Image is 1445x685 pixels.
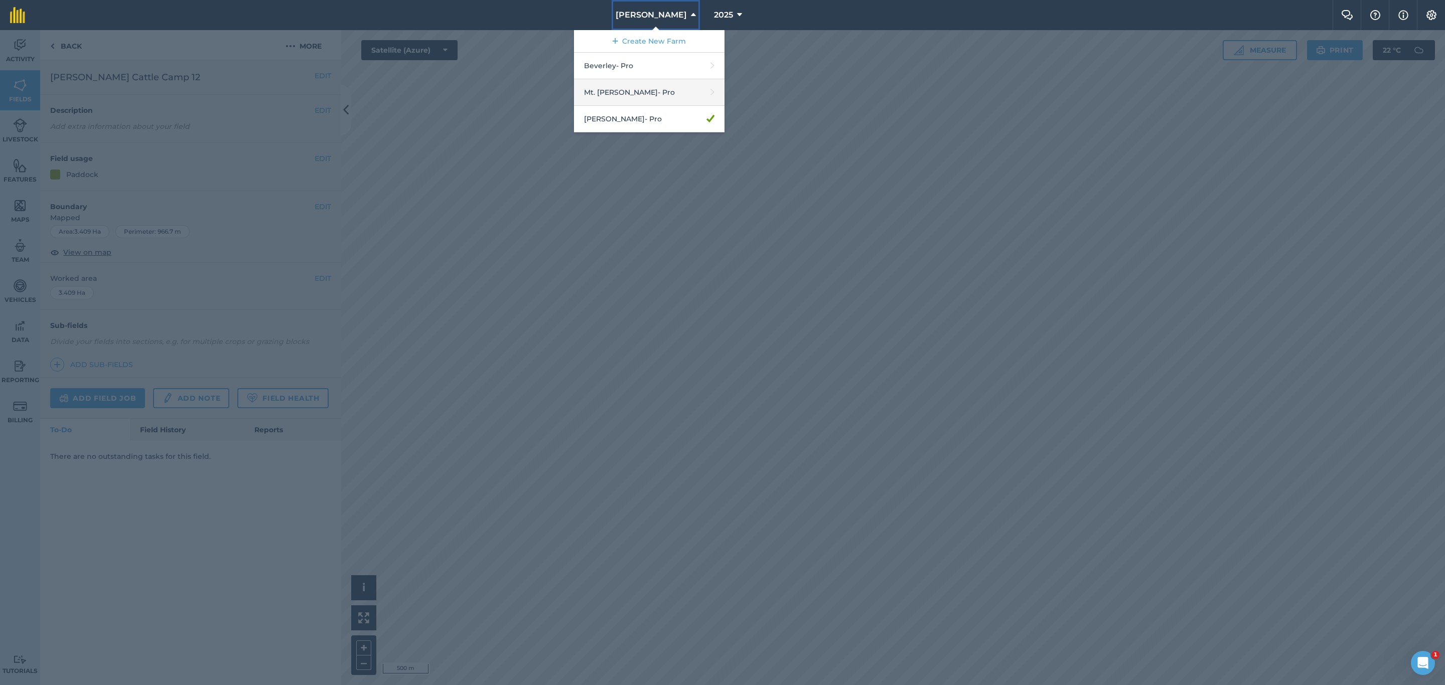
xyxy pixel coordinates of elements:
img: svg+xml;base64,PHN2ZyB4bWxucz0iaHR0cDovL3d3dy53My5vcmcvMjAwMC9zdmciIHdpZHRoPSIxNyIgaGVpZ2h0PSIxNy... [1398,9,1408,21]
a: [PERSON_NAME]- Pro [574,106,725,132]
img: Two speech bubbles overlapping with the left bubble in the forefront [1341,10,1353,20]
a: Create New Farm [574,30,725,53]
span: 2025 [714,9,733,21]
span: [PERSON_NAME] [616,9,687,21]
img: A cog icon [1425,10,1437,20]
img: fieldmargin Logo [10,7,25,23]
a: Beverley- Pro [574,53,725,79]
iframe: Intercom live chat [1411,651,1435,675]
a: Mt. [PERSON_NAME]- Pro [574,79,725,106]
img: A question mark icon [1369,10,1381,20]
span: 1 [1431,651,1439,659]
